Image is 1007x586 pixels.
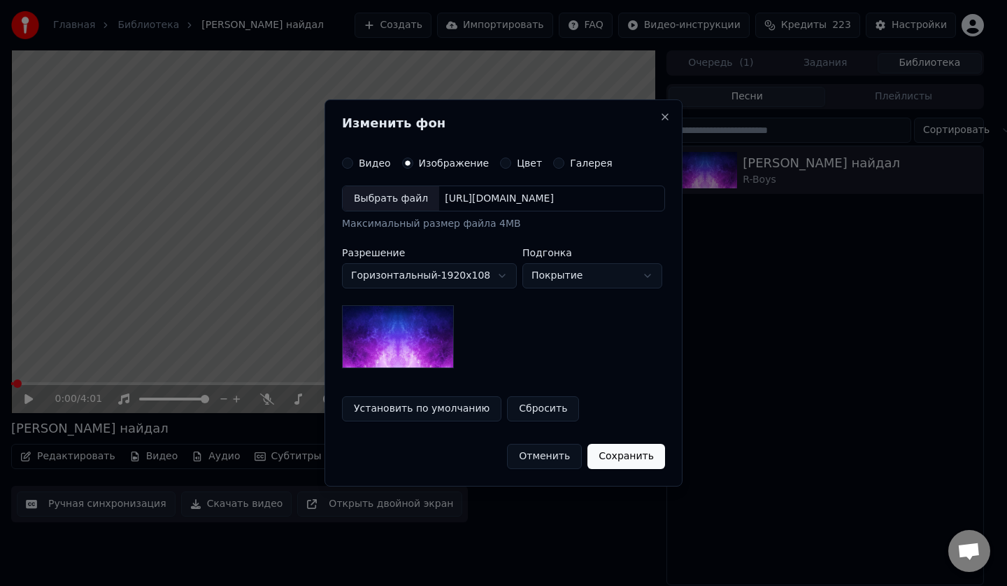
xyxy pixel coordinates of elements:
div: Выбрать файл [343,186,439,211]
label: Видео [359,158,391,168]
h2: Изменить фон [342,117,665,130]
label: Разрешение [342,248,517,258]
button: Отменить [507,444,582,469]
label: Подгонка [522,248,662,258]
label: Галерея [570,158,613,168]
button: Установить по умолчанию [342,396,501,421]
button: Сбросить [507,396,579,421]
button: Сохранить [587,444,665,469]
div: [URL][DOMAIN_NAME] [439,192,559,206]
label: Цвет [517,158,542,168]
div: Максимальный размер файла 4MB [342,218,665,232]
label: Изображение [419,158,490,168]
